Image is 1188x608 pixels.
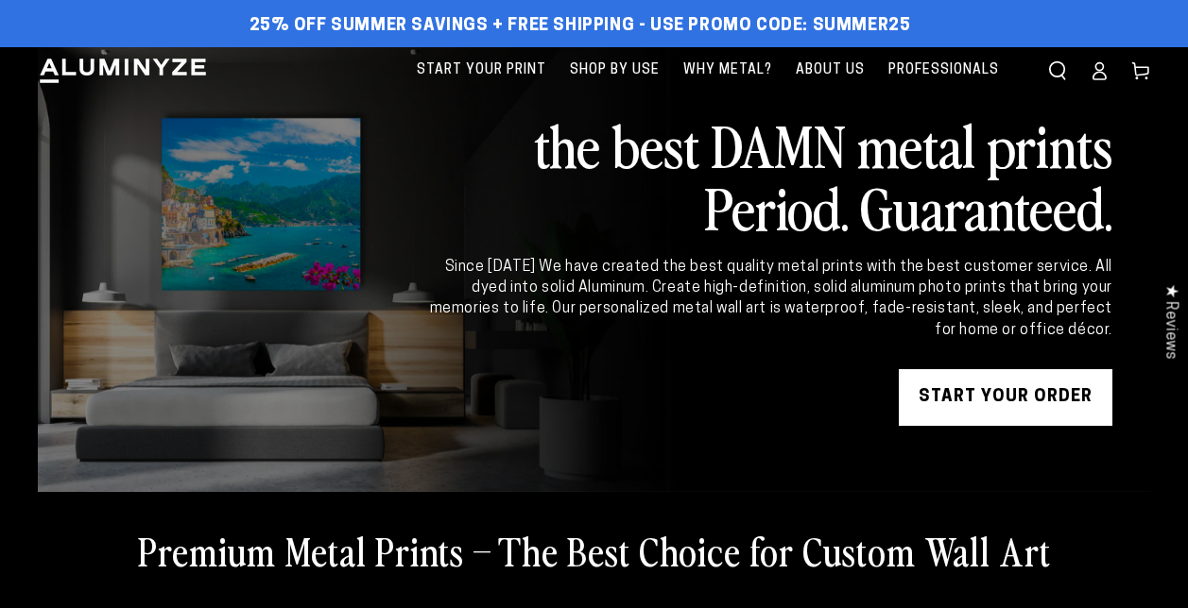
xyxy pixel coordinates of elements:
[560,47,669,93] a: Shop By Use
[786,47,874,93] a: About Us
[426,113,1112,238] h2: the best DAMN metal prints Period. Guaranteed.
[683,59,772,82] span: Why Metal?
[417,59,546,82] span: Start Your Print
[888,59,999,82] span: Professionals
[796,59,865,82] span: About Us
[1037,50,1078,92] summary: Search our site
[250,16,911,37] span: 25% off Summer Savings + Free Shipping - Use Promo Code: SUMMER25
[138,526,1051,575] h2: Premium Metal Prints – The Best Choice for Custom Wall Art
[879,47,1008,93] a: Professionals
[899,369,1112,426] a: START YOUR Order
[426,257,1112,342] div: Since [DATE] We have created the best quality metal prints with the best customer service. All dy...
[407,47,556,93] a: Start Your Print
[570,59,660,82] span: Shop By Use
[38,57,208,85] img: Aluminyze
[1152,269,1188,374] div: Click to open Judge.me floating reviews tab
[674,47,782,93] a: Why Metal?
